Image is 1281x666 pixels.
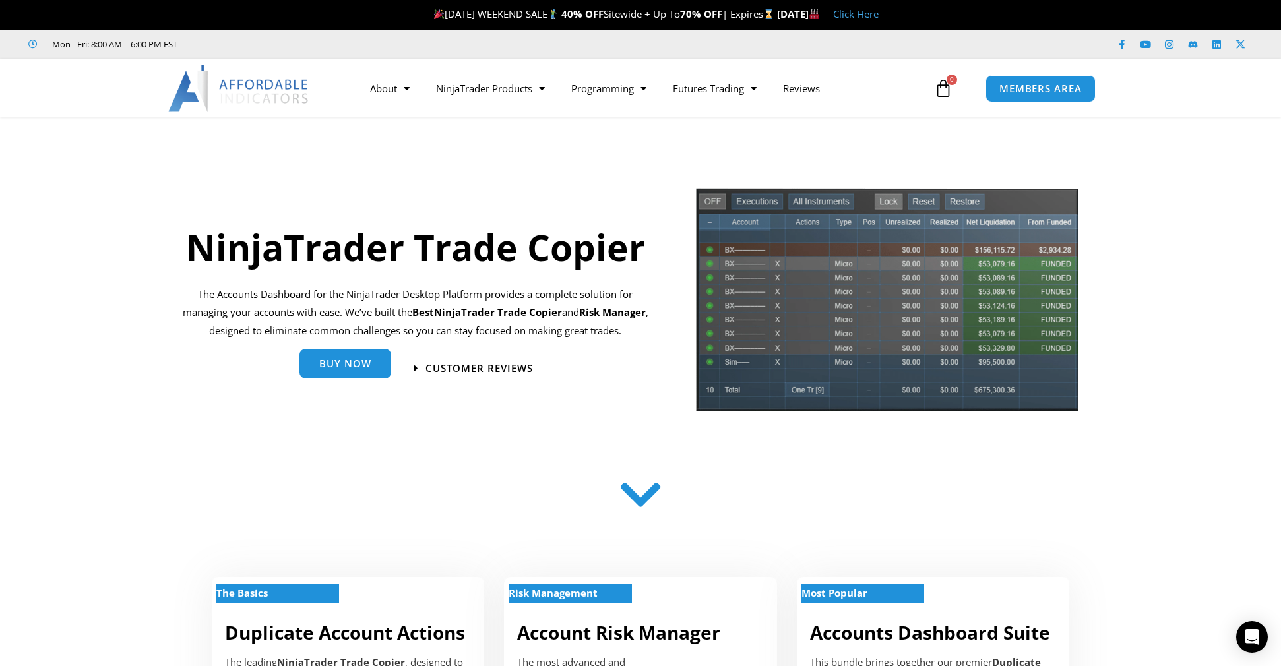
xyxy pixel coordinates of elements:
[299,349,391,378] a: Buy Now
[517,620,720,645] a: Account Risk Manager
[660,73,770,104] a: Futures Trading
[434,9,444,19] img: 🎉
[225,620,465,645] a: Duplicate Account Actions
[809,9,819,19] img: 🏭
[1236,621,1268,653] div: Open Intercom Messenger
[357,73,931,104] nav: Menu
[175,222,655,272] h1: NinjaTrader Trade Copier
[777,7,820,20] strong: [DATE]
[999,84,1082,94] span: MEMBERS AREA
[914,69,972,107] a: 0
[175,286,655,341] p: The Accounts Dashboard for the NinjaTrader Desktop Platform provides a complete solution for mana...
[810,620,1050,645] a: Accounts Dashboard Suite
[947,75,957,85] span: 0
[412,305,434,318] b: Best
[579,305,646,318] strong: Risk Manager
[985,75,1096,102] a: MEMBERS AREA
[434,305,562,318] strong: NinjaTrader Trade Copier
[414,363,533,373] a: Customer Reviews
[558,73,660,104] a: Programming
[770,73,833,104] a: Reviews
[764,9,774,19] img: ⌛
[509,586,598,599] strong: Risk Management
[801,586,867,599] strong: Most Popular
[425,363,533,373] span: Customer Reviews
[833,7,879,20] a: Click Here
[680,7,722,20] strong: 70% OFF
[216,586,268,599] strong: The Basics
[357,73,423,104] a: About
[561,7,604,20] strong: 40% OFF
[423,73,558,104] a: NinjaTrader Products
[431,7,777,20] span: [DATE] WEEKEND SALE Sitewide + Up To | Expires
[49,36,177,52] span: Mon - Fri: 8:00 AM – 6:00 PM EST
[548,9,558,19] img: 🏌️‍♂️
[695,187,1080,422] img: tradecopier | Affordable Indicators – NinjaTrader
[319,359,371,369] span: Buy Now
[196,38,394,51] iframe: Customer reviews powered by Trustpilot
[168,65,310,112] img: LogoAI | Affordable Indicators – NinjaTrader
